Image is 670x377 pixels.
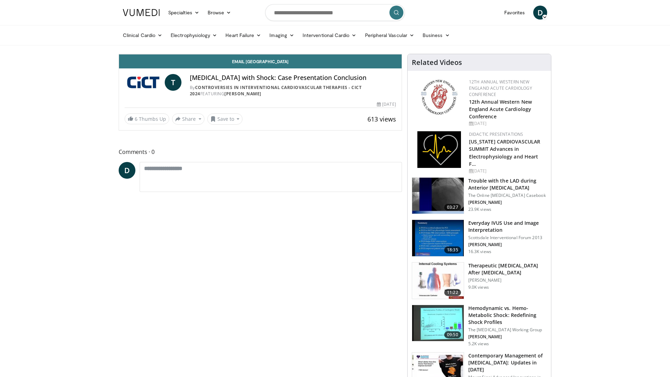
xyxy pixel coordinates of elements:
p: Scottsdale Interventional Forum 2013 [468,235,547,241]
div: [DATE] [377,101,396,108]
a: 12th Annual Western New England Acute Cardiology Conference [469,79,532,97]
img: ABqa63mjaT9QMpl35hMDoxOmtxO3TYNt_2.150x105_q85_crop-smart_upscale.jpg [412,178,464,214]
h3: Therapeutic [MEDICAL_DATA] After [MEDICAL_DATA] [468,262,547,276]
a: [US_STATE] CARDIOVASCULAR SUMMIT Advances in Electrophysiology and Heart F… [469,138,541,167]
h3: Contemporary Management of [MEDICAL_DATA]: Updates in [DATE] [468,352,547,373]
span: 03:27 [444,204,461,211]
button: Share [172,113,204,125]
img: dTBemQywLidgNXR34xMDoxOjA4MTsiGN.150x105_q85_crop-smart_upscale.jpg [412,220,464,256]
p: The Online [MEDICAL_DATA] Casebook [468,193,547,198]
h3: Trouble with the LAD during Anterior [MEDICAL_DATA] [468,177,547,191]
a: Browse [203,6,236,20]
a: Specialties [164,6,203,20]
img: 243698_0002_1.png.150x105_q85_crop-smart_upscale.jpg [412,263,464,299]
a: Imaging [265,28,298,42]
span: 6 [135,116,137,122]
span: 09:50 [444,331,461,338]
div: [DATE] [469,168,545,174]
img: 2496e462-765f-4e8f-879f-a0c8e95ea2b6.150x105_q85_crop-smart_upscale.jpg [412,305,464,341]
div: [DATE] [469,120,545,127]
a: 09:50 Hemodynamic vs. Hemo-Metabolic Shock: Redefining Shock Profiles The [MEDICAL_DATA] Working ... [412,305,547,347]
h4: Related Videos [412,58,462,67]
a: 18:35 Everyday IVUS Use and Image Interpretation Scottsdale Interventional Forum 2013 [PERSON_NAM... [412,220,547,257]
img: Controversies in Interventional Cardiovascular Therapies - CICT 2024 [125,74,162,91]
a: Interventional Cardio [298,28,361,42]
h4: [MEDICAL_DATA] with Shock: Case Presentation Conclusion [190,74,396,82]
a: D [533,6,547,20]
div: By FEATURING [190,84,396,97]
a: Business [418,28,454,42]
a: 03:27 Trouble with the LAD during Anterior [MEDICAL_DATA] The Online [MEDICAL_DATA] Casebook [PER... [412,177,547,214]
p: The [MEDICAL_DATA] Working Group [468,327,547,333]
a: Heart Failure [221,28,265,42]
a: Email [GEOGRAPHIC_DATA] [119,54,402,68]
p: [PERSON_NAME] [468,200,547,205]
a: Peripheral Vascular [361,28,418,42]
a: [PERSON_NAME] [224,91,261,97]
h3: Everyday IVUS Use and Image Interpretation [468,220,547,234]
a: Favorites [500,6,529,20]
span: 11:22 [444,289,461,296]
p: 5.2K views [468,341,489,347]
a: 11:22 Therapeutic [MEDICAL_DATA] After [MEDICAL_DATA] [PERSON_NAME] 9.0K views [412,262,547,299]
h3: Hemodynamic vs. Hemo-Metabolic Shock: Redefining Shock Profiles [468,305,547,326]
p: 9.0K views [468,284,489,290]
p: [PERSON_NAME] [468,242,547,247]
p: 23.9K views [468,207,491,212]
span: 18:35 [444,246,461,253]
button: Save to [207,113,243,125]
div: Didactic Presentations [469,131,545,138]
span: Comments 0 [119,147,402,156]
img: 0954f259-7907-4053-a817-32a96463ecc8.png.150x105_q85_autocrop_double_scale_upscale_version-0.2.png [420,79,459,116]
a: T [165,74,181,91]
a: Clinical Cardio [119,28,166,42]
input: Search topics, interventions [265,4,405,21]
img: VuMedi Logo [123,9,160,16]
a: Controversies in Interventional Cardiovascular Therapies - CICT 2024 [190,84,362,97]
img: 1860aa7a-ba06-47e3-81a4-3dc728c2b4cf.png.150x105_q85_autocrop_double_scale_upscale_version-0.2.png [417,131,461,168]
p: 16.3K views [468,249,491,254]
a: 12th Annual Western New England Acute Cardiology Conference [469,98,532,120]
a: 6 Thumbs Up [125,113,169,124]
a: D [119,162,135,179]
p: [PERSON_NAME] [468,334,547,340]
p: [PERSON_NAME] [468,278,547,283]
span: 613 views [367,115,396,123]
a: Electrophysiology [166,28,221,42]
